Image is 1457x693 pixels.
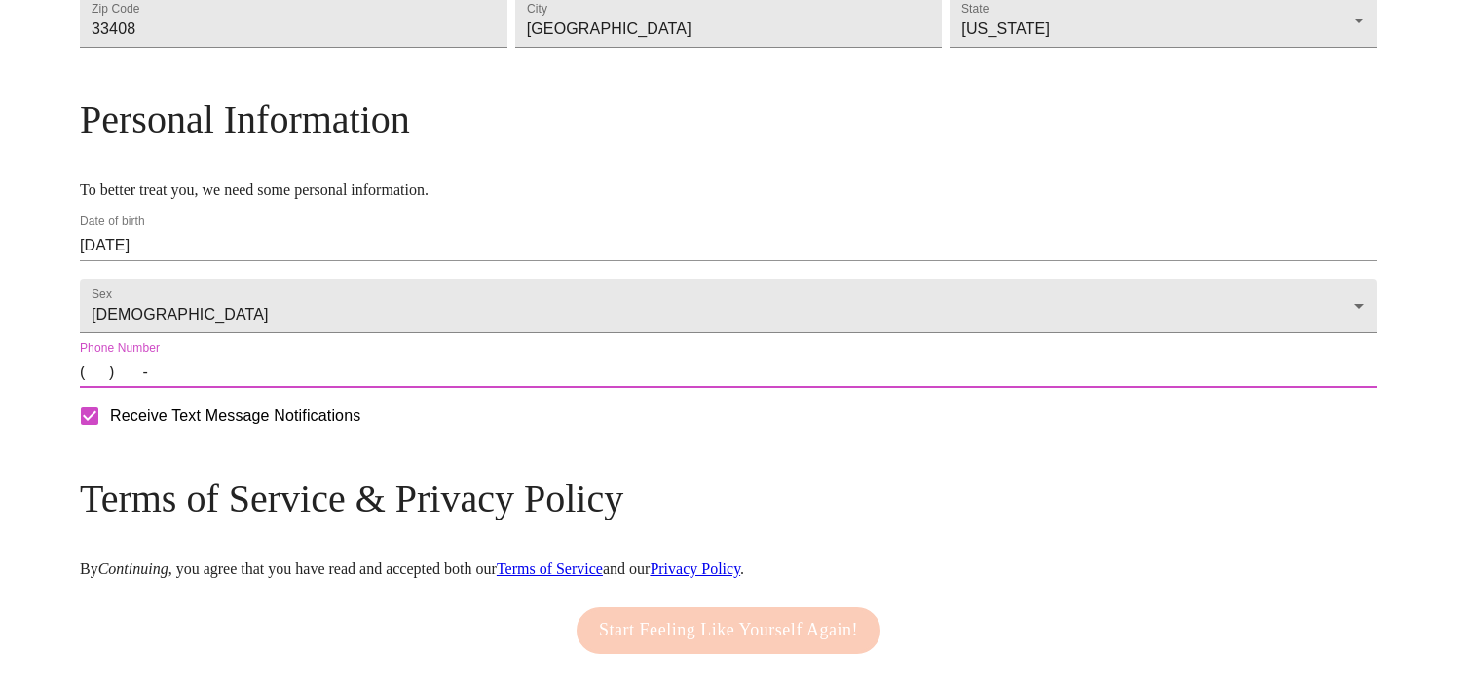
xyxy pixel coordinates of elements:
p: By , you agree that you have read and accepted both our and our . [80,560,1377,578]
label: Date of birth [80,216,145,228]
a: Terms of Service [497,560,603,577]
p: To better treat you, we need some personal information. [80,181,1377,199]
span: Receive Text Message Notifications [110,404,360,428]
h3: Personal Information [80,96,1377,142]
div: [DEMOGRAPHIC_DATA] [80,279,1377,333]
a: Privacy Policy [650,560,740,577]
label: Phone Number [80,343,160,355]
em: Continuing [98,560,168,577]
h3: Terms of Service & Privacy Policy [80,476,1377,521]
